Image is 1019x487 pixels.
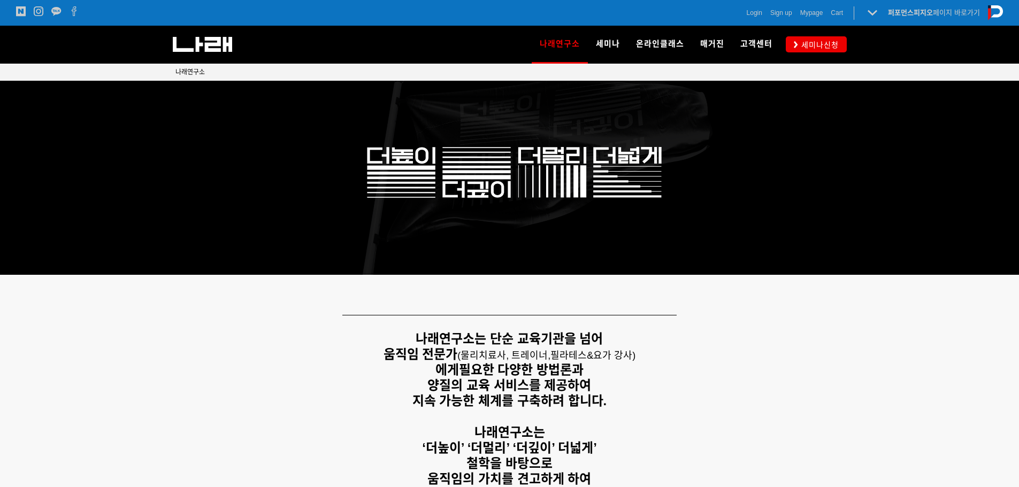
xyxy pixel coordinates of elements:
[831,7,843,18] a: Cart
[435,362,459,377] strong: 에게
[459,362,584,377] strong: 필요한 다양한 방법론과
[457,350,550,361] span: (
[422,440,597,455] strong: ‘더높이’ ‘더멀리’ ‘더깊이’ 더넓게’
[692,26,732,63] a: 매거진
[888,9,980,17] a: 퍼포먼스피지오페이지 바로가기
[888,9,933,17] strong: 퍼포먼스피지오
[700,39,724,49] span: 매거진
[798,40,839,50] span: 세미나신청
[466,456,553,470] strong: 철학을 바탕으로
[175,67,205,78] a: 나래연구소
[550,350,635,361] span: 필라테스&요가 강사)
[427,471,591,486] strong: 움직임의 가치를 견고하게 하여
[740,39,772,49] span: 고객센터
[588,26,628,63] a: 세미나
[628,26,692,63] a: 온라인클래스
[596,39,620,49] span: 세미나
[461,350,550,361] span: 물리치료사, 트레이너,
[416,331,603,346] strong: 나래연구소는 단순 교육기관을 넘어
[412,393,607,408] strong: 지속 가능한 체계를 구축하려 합니다.
[532,26,588,63] a: 나래연구소
[800,7,823,18] a: Mypage
[747,7,762,18] a: Login
[474,425,545,439] strong: 나래연구소는
[732,26,780,63] a: 고객센터
[427,378,591,392] strong: 양질의 교육 서비스를 제공하여
[540,35,580,52] span: 나래연구소
[770,7,792,18] a: Sign up
[175,68,205,76] span: 나래연구소
[384,347,458,361] strong: 움직임 전문가
[786,36,847,52] a: 세미나신청
[636,39,684,49] span: 온라인클래스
